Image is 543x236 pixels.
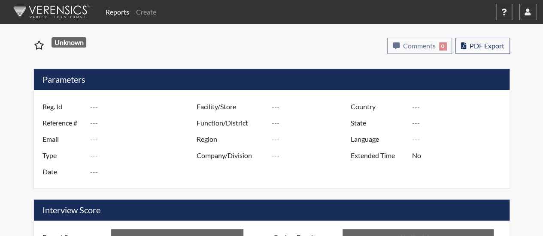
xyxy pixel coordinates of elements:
[271,115,353,131] input: ---
[36,115,90,131] label: Reference #
[344,99,412,115] label: Country
[34,69,510,90] h5: Parameters
[344,147,412,164] label: Extended Time
[90,147,199,164] input: ---
[90,99,199,115] input: ---
[190,115,272,131] label: Function/District
[412,99,507,115] input: ---
[271,99,353,115] input: ---
[439,42,446,50] span: 0
[34,200,510,221] h5: Interview Score
[190,99,272,115] label: Facility/Store
[190,131,272,147] label: Region
[190,147,272,164] label: Company/Division
[387,38,452,54] button: Comments0
[102,3,133,21] a: Reports
[90,131,199,147] input: ---
[470,42,504,50] span: PDF Export
[271,147,353,164] input: ---
[344,115,412,131] label: State
[52,37,86,48] span: Unknown
[344,131,412,147] label: Language
[36,164,90,180] label: Date
[36,131,90,147] label: Email
[36,99,90,115] label: Reg. Id
[271,131,353,147] input: ---
[90,164,199,180] input: ---
[412,115,507,131] input: ---
[412,131,507,147] input: ---
[403,42,436,50] span: Comments
[133,3,160,21] a: Create
[455,38,510,54] button: PDF Export
[412,147,507,164] input: ---
[90,115,199,131] input: ---
[36,147,90,164] label: Type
